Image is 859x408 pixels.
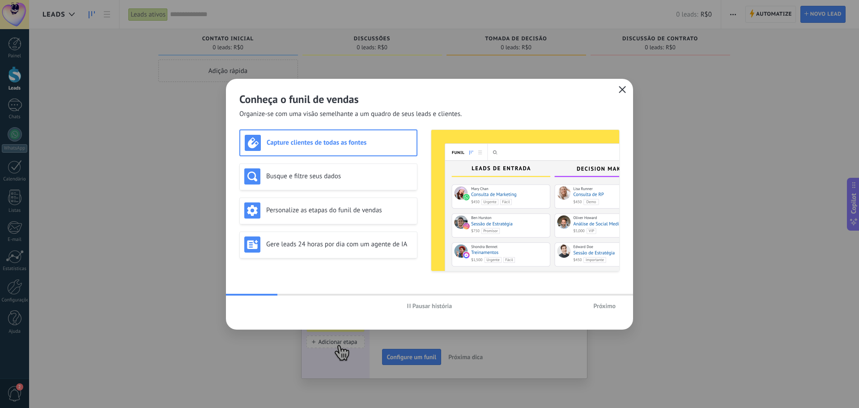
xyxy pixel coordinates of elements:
button: Próximo [589,299,620,313]
h3: Busque e filtre seus dados [266,172,412,180]
h2: Conheça o funil de vendas [239,92,620,106]
span: Pausar história [412,303,452,309]
h3: Personalize as etapas do funil de vendas [266,206,412,215]
button: Pausar história [403,299,456,313]
h3: Gere leads 24 horas por dia com um agente de IA [266,240,412,249]
span: Próximo [593,303,616,309]
h3: Capture clientes de todas as fontes [267,138,412,147]
span: Organize-se com uma visão semelhante a um quadro de seus leads e clientes. [239,110,462,119]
